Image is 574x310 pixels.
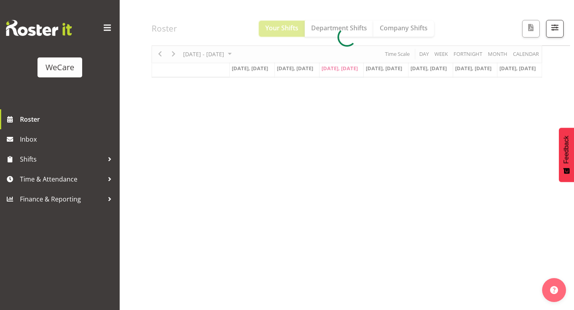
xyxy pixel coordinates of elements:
[546,20,564,38] button: Filter Shifts
[550,286,558,294] img: help-xxl-2.png
[559,128,574,182] button: Feedback - Show survey
[20,173,104,185] span: Time & Attendance
[6,20,72,36] img: Rosterit website logo
[20,153,104,165] span: Shifts
[20,133,116,145] span: Inbox
[20,113,116,125] span: Roster
[45,61,74,73] div: WeCare
[563,136,570,164] span: Feedback
[20,193,104,205] span: Finance & Reporting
